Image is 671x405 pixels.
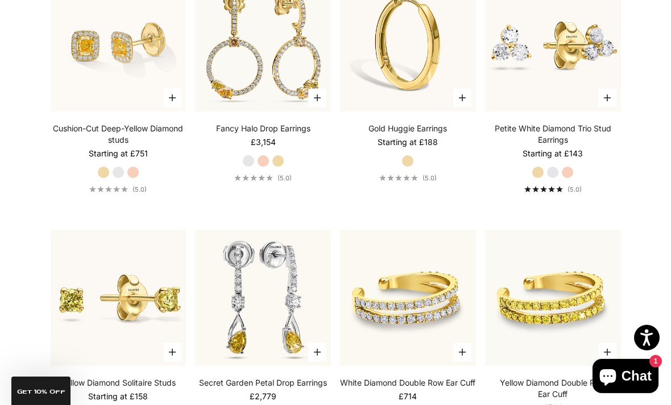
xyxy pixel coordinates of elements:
a: 5.0 out of 5.0 stars(5.0) [379,174,437,182]
a: Secret Garden Petal Drop Earrings [199,377,327,389]
a: 5.0 out of 5.0 stars(5.0) [89,185,147,193]
sale-price: Starting at £158 [88,391,148,402]
img: #WhiteGold [195,230,331,366]
a: 5.0 out of 5.0 stars(5.0) [524,185,582,193]
img: #YellowGold [51,230,187,366]
a: 5.0 out of 5.0 stars(5.0) [234,174,292,182]
span: GET 10% Off [17,389,65,395]
sale-price: Starting at £751 [89,148,148,159]
span: (5.0) [277,174,292,182]
a: Petite White Diamond Trio Stud Earrings [485,123,621,146]
inbox-online-store-chat: Shopify online store chat [589,359,662,396]
sale-price: Starting at £143 [523,148,583,159]
div: 5.0 out of 5.0 stars [379,175,418,181]
a: Gold Huggie Earrings [368,123,447,134]
sale-price: £714 [399,391,417,402]
div: 5.0 out of 5.0 stars [89,186,128,192]
sale-price: £2,779 [250,391,276,402]
a: Cushion-Cut Deep-Yellow Diamond studs [51,123,187,146]
span: (5.0) [423,174,437,182]
div: GET 10% Off [11,377,71,405]
img: #YellowGold [485,230,621,366]
a: Yellow Diamond Double Row Ear Cuff [485,377,621,400]
div: 5.0 out of 5.0 stars [234,175,273,181]
a: Fancy Halo Drop Earrings [216,123,310,134]
div: 5.0 out of 5.0 stars [524,186,563,192]
a: White Diamond Double Row Ear Cuff [340,377,475,389]
span: (5.0) [132,185,147,193]
sale-price: £3,154 [251,137,276,148]
span: (5.0) [568,185,582,193]
sale-price: Starting at £188 [378,137,438,148]
a: Yellow Diamond Solitaire Studs [61,377,176,389]
img: #YellowGold [340,230,476,366]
